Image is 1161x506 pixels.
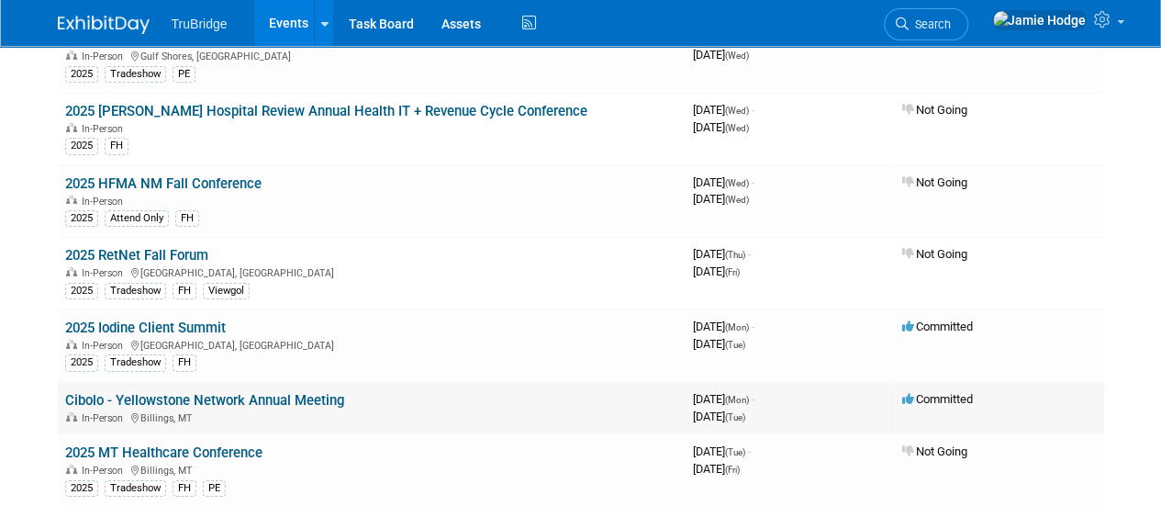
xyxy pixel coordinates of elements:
[105,138,128,154] div: FH
[725,412,745,422] span: (Tue)
[693,48,749,62] span: [DATE]
[693,175,754,189] span: [DATE]
[693,410,745,423] span: [DATE]
[66,51,77,60] img: In-Person Event
[693,462,740,476] span: [DATE]
[902,103,967,117] span: Not Going
[173,66,195,83] div: PE
[175,210,199,227] div: FH
[65,103,587,119] a: 2025 [PERSON_NAME] Hospital Review Annual Health IT + Revenue Cycle Conference
[82,340,128,352] span: In-Person
[902,444,967,458] span: Not Going
[725,340,745,350] span: (Tue)
[65,264,678,279] div: [GEOGRAPHIC_DATA], [GEOGRAPHIC_DATA]
[66,340,77,349] img: In-Person Event
[725,195,749,205] span: (Wed)
[725,447,745,457] span: (Tue)
[82,412,128,424] span: In-Person
[693,103,754,117] span: [DATE]
[65,210,98,227] div: 2025
[105,480,166,497] div: Tradeshow
[693,247,751,261] span: [DATE]
[65,354,98,371] div: 2025
[748,247,751,261] span: -
[725,51,749,61] span: (Wed)
[725,106,749,116] span: (Wed)
[65,175,262,192] a: 2025 HFMA NM Fall Conference
[66,123,77,132] img: In-Person Event
[65,480,98,497] div: 2025
[748,444,751,458] span: -
[725,322,749,332] span: (Mon)
[902,247,967,261] span: Not Going
[693,392,754,406] span: [DATE]
[203,480,226,497] div: PE
[105,210,169,227] div: Attend Only
[66,465,77,474] img: In-Person Event
[65,283,98,299] div: 2025
[173,354,196,371] div: FH
[725,178,749,188] span: (Wed)
[725,250,745,260] span: (Thu)
[902,320,973,333] span: Committed
[725,395,749,405] span: (Mon)
[105,283,166,299] div: Tradeshow
[66,196,77,205] img: In-Person Event
[105,354,166,371] div: Tradeshow
[725,267,740,277] span: (Fri)
[82,267,128,279] span: In-Person
[992,10,1087,30] img: Jamie Hodge
[693,320,754,333] span: [DATE]
[65,444,262,461] a: 2025 MT Healthcare Conference
[66,267,77,276] img: In-Person Event
[66,412,77,422] img: In-Person Event
[752,103,754,117] span: -
[884,8,968,40] a: Search
[693,120,749,134] span: [DATE]
[65,410,678,424] div: Billings, MT
[902,175,967,189] span: Not Going
[752,320,754,333] span: -
[172,17,228,31] span: TruBridge
[82,465,128,477] span: In-Person
[693,192,749,206] span: [DATE]
[909,17,951,31] span: Search
[752,175,754,189] span: -
[65,247,208,264] a: 2025 RetNet Fall Forum
[65,320,226,336] a: 2025 Iodine Client Summit
[725,123,749,133] span: (Wed)
[82,123,128,135] span: In-Person
[752,392,754,406] span: -
[65,48,678,62] div: Gulf Shores, [GEOGRAPHIC_DATA]
[173,283,196,299] div: FH
[65,392,344,409] a: Cibolo - Yellowstone Network Annual Meeting
[693,264,740,278] span: [DATE]
[65,66,98,83] div: 2025
[82,51,128,62] span: In-Person
[693,444,751,458] span: [DATE]
[173,480,196,497] div: FH
[725,465,740,475] span: (Fri)
[902,392,973,406] span: Committed
[693,337,745,351] span: [DATE]
[65,337,678,352] div: [GEOGRAPHIC_DATA], [GEOGRAPHIC_DATA]
[58,16,150,34] img: ExhibitDay
[65,138,98,154] div: 2025
[82,196,128,208] span: In-Person
[65,462,678,477] div: Billings, MT
[105,66,166,83] div: Tradeshow
[203,283,250,299] div: Viewgol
